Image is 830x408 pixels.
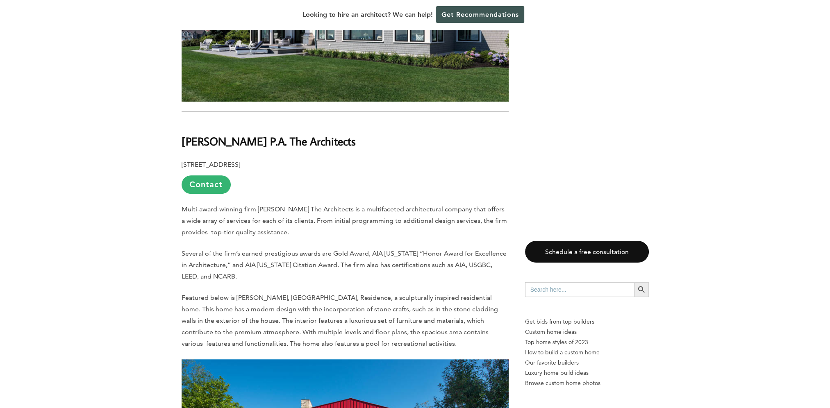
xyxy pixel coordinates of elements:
[182,292,509,349] p: Featured below is [PERSON_NAME], [GEOGRAPHIC_DATA], Residence, a sculpturally inspired residentia...
[525,337,649,347] a: Top home styles of 2023
[182,249,507,280] span: Several of the firm’s earned prestigious awards are Gold Award, AIA [US_STATE] “Honor Award for E...
[525,358,649,368] a: Our favorite builders
[637,285,646,294] svg: Search
[525,327,649,337] a: Custom home ideas
[436,6,524,23] a: Get Recommendations
[525,347,649,358] a: How to build a custom home
[182,175,231,194] a: Contact
[182,205,507,236] span: Multi-award-winning firm [PERSON_NAME] The Architects is a multifaceted architectural company tha...
[182,161,240,168] b: [STREET_ADDRESS]
[525,282,634,297] input: Search here...
[525,317,649,327] p: Get bids from top builders
[525,378,649,388] a: Browse custom home photos
[525,368,649,378] a: Luxury home build ideas
[182,134,356,148] b: [PERSON_NAME] P.A. The Architects
[525,241,649,263] a: Schedule a free consultation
